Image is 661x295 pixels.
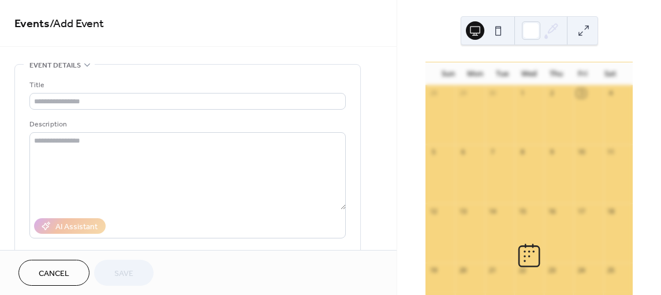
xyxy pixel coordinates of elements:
[29,79,343,91] div: Title
[488,89,497,98] div: 30
[14,13,50,35] a: Events
[607,266,615,275] div: 25
[429,207,438,215] div: 12
[39,268,69,280] span: Cancel
[29,59,81,72] span: Event details
[429,148,438,156] div: 5
[429,266,438,275] div: 19
[518,148,526,156] div: 8
[516,62,543,85] div: Wed
[462,62,489,85] div: Mon
[29,118,343,130] div: Description
[547,148,556,156] div: 9
[543,62,570,85] div: Thu
[518,207,526,215] div: 15
[458,89,467,98] div: 29
[547,266,556,275] div: 23
[570,62,597,85] div: Fri
[458,148,467,156] div: 6
[488,62,516,85] div: Tue
[458,207,467,215] div: 13
[577,89,585,98] div: 3
[50,13,104,35] span: / Add Event
[607,89,615,98] div: 4
[518,89,526,98] div: 1
[577,148,585,156] div: 10
[547,89,556,98] div: 2
[607,148,615,156] div: 11
[518,266,526,275] div: 22
[577,266,585,275] div: 24
[488,266,497,275] div: 21
[435,62,462,85] div: Sun
[18,260,89,286] button: Cancel
[458,266,467,275] div: 20
[607,207,615,215] div: 18
[577,207,585,215] div: 17
[488,148,497,156] div: 7
[547,207,556,215] div: 16
[596,62,623,85] div: Sat
[429,89,438,98] div: 28
[488,207,497,215] div: 14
